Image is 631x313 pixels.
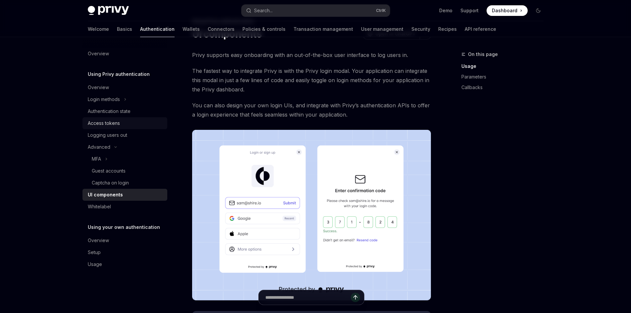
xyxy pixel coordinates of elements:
[183,21,200,37] a: Wallets
[241,5,390,17] button: Open search
[465,21,496,37] a: API reference
[92,155,101,163] div: MFA
[82,153,167,165] button: Toggle MFA section
[88,223,160,231] h5: Using your own authentication
[88,119,120,127] div: Access tokens
[82,258,167,270] a: Usage
[361,21,403,37] a: User management
[92,167,126,175] div: Guest accounts
[460,7,479,14] a: Support
[82,105,167,117] a: Authentication state
[92,179,129,187] div: Captcha on login
[82,48,167,60] a: Overview
[88,6,129,15] img: dark logo
[88,131,127,139] div: Logging users out
[88,50,109,58] div: Overview
[88,143,110,151] div: Advanced
[293,21,353,37] a: Transaction management
[82,117,167,129] a: Access tokens
[438,21,457,37] a: Recipes
[461,82,549,93] a: Callbacks
[461,61,549,72] a: Usage
[88,260,102,268] div: Usage
[468,50,498,58] span: On this page
[487,5,528,16] a: Dashboard
[351,293,360,302] button: Send message
[88,236,109,244] div: Overview
[82,177,167,189] a: Captcha on login
[265,290,351,305] input: Ask a question...
[411,21,430,37] a: Security
[82,165,167,177] a: Guest accounts
[88,21,109,37] a: Welcome
[88,191,123,199] div: UI components
[88,95,120,103] div: Login methods
[533,5,544,16] button: Toggle dark mode
[192,130,431,300] img: images/Onboard.png
[492,7,517,14] span: Dashboard
[192,66,431,94] span: The fastest way to integrate Privy is with the Privy login modal. Your application can integrate ...
[461,72,549,82] a: Parameters
[88,70,150,78] h5: Using Privy authentication
[82,129,167,141] a: Logging users out
[117,21,132,37] a: Basics
[82,201,167,213] a: Whitelabel
[82,189,167,201] a: UI components
[88,203,111,211] div: Whitelabel
[140,21,175,37] a: Authentication
[82,235,167,246] a: Overview
[192,50,431,60] span: Privy supports easy onboarding with an out-of-the-box user interface to log users in.
[439,7,452,14] a: Demo
[88,83,109,91] div: Overview
[192,101,431,119] span: You can also design your own login UIs, and integrate with Privy’s authentication APIs to offer a...
[82,93,167,105] button: Toggle Login methods section
[82,81,167,93] a: Overview
[376,8,386,13] span: Ctrl K
[82,246,167,258] a: Setup
[254,7,273,15] div: Search...
[88,107,131,115] div: Authentication state
[242,21,286,37] a: Policies & controls
[82,141,167,153] button: Toggle Advanced section
[208,21,235,37] a: Connectors
[88,248,101,256] div: Setup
